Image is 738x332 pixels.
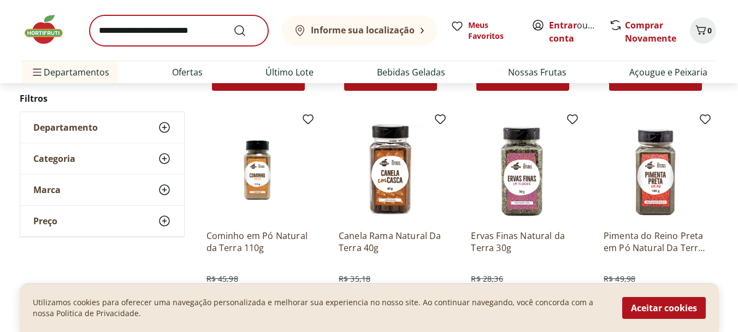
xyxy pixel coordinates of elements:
[20,206,184,236] button: Preço
[31,59,44,85] button: Menu
[508,66,566,79] a: Nossas Frutas
[20,174,184,205] button: Marca
[622,297,706,319] button: Aceitar cookies
[265,66,314,79] a: Último Lote
[33,122,98,133] span: Departamento
[471,230,575,254] a: Ervas Finas Natural da Terra 30g
[245,75,287,84] span: Adicionar
[33,297,609,319] p: Utilizamos cookies para oferecer uma navegação personalizada e melhorar sua experiencia no nosso ...
[549,19,598,45] span: ou
[20,88,185,109] h2: Filtros
[206,117,310,221] img: Cominho em Pó Natural da Terra 110g
[339,230,442,254] a: Canela Rama Natural Da Terra 40g
[281,15,438,46] button: Informe sua localização
[549,19,609,44] a: Criar conta
[690,18,716,44] button: Carrinho
[206,273,238,284] span: R$ 45,98
[31,59,109,85] span: Departamentos
[377,66,445,79] a: Bebidas Geladas
[604,117,707,221] img: Pimenta do Reino Preta em Pó Natural Da Terra 100g
[377,75,420,84] span: Adicionar
[625,19,676,44] a: Comprar Novamente
[233,24,259,37] button: Submit Search
[604,230,707,254] a: Pimenta do Reino Preta em Pó Natural Da Terra 100g
[33,184,61,195] span: Marca
[549,19,577,31] a: Entrar
[206,230,310,254] a: Cominho em Pó Natural da Terra 110g
[20,112,184,143] button: Departamento
[90,15,268,46] input: search
[22,13,76,46] img: Hortifruti
[311,24,415,36] b: Informe sua localização
[468,20,518,42] span: Meus Favoritos
[33,153,75,164] span: Categoria
[629,66,707,79] a: Açougue e Peixaria
[471,273,503,284] span: R$ 28,36
[510,75,552,84] span: Adicionar
[33,215,57,226] span: Preço
[339,117,442,221] img: Canela Rama Natural Da Terra 40g
[172,66,203,79] a: Ofertas
[20,143,184,174] button: Categoria
[604,273,635,284] span: R$ 49,98
[339,273,370,284] span: R$ 35,18
[451,20,518,42] a: Meus Favoritos
[707,25,712,36] span: 0
[642,75,684,84] span: Adicionar
[471,117,575,221] img: Ervas Finas Natural da Terra 30g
